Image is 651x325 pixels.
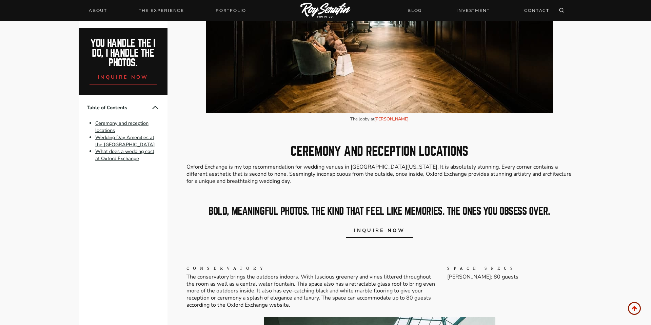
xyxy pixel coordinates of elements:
p: [PERSON_NAME]: 80 guests [447,273,572,281]
a: Wedding Day Amenities at the [GEOGRAPHIC_DATA] [95,134,155,148]
a: inquire now [90,68,157,84]
button: View Search Form [557,6,566,15]
nav: Table of Contents [79,95,167,170]
a: What does a wedding cost at Oxford Exchange [95,148,154,162]
nav: Secondary Navigation [403,4,553,16]
button: Collapse Table of Contents [151,103,159,112]
h2: You handle the i do, I handle the photos. [86,39,160,68]
p: The conservatory brings the outdoors indoors. With luscious greenery and vines littered throughou... [186,273,437,309]
a: [PERSON_NAME] [374,116,409,122]
a: BLOG [403,4,426,16]
span: inquire now [354,227,405,234]
h2: bold, meaningful photos. The kind that feel like memories. The ones you obsess over. [186,207,572,216]
a: THE EXPERIENCE [135,6,188,15]
img: Logo of Roy Serafin Photo Co., featuring stylized text in white on a light background, representi... [300,3,351,19]
figcaption: The lobby at [206,116,553,123]
span: inquire now [98,74,149,80]
nav: Primary Navigation [85,6,250,15]
h6: CONSERVATORY [186,265,437,271]
span: Table of Contents [87,104,151,111]
a: inquire now [346,221,413,238]
h2: Ceremony and reception locations [186,145,572,157]
a: Portfolio [212,6,250,15]
a: Ceremony and reception locations [95,120,149,134]
a: About [85,6,111,15]
h6: Space Specs [447,265,572,271]
a: INVESTMENT [452,4,494,16]
a: Scroll to top [628,302,641,315]
p: Oxford Exchange is my top recommendation for wedding venues in [GEOGRAPHIC_DATA][US_STATE]. It is... [186,164,572,185]
a: CONTACT [520,4,553,16]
